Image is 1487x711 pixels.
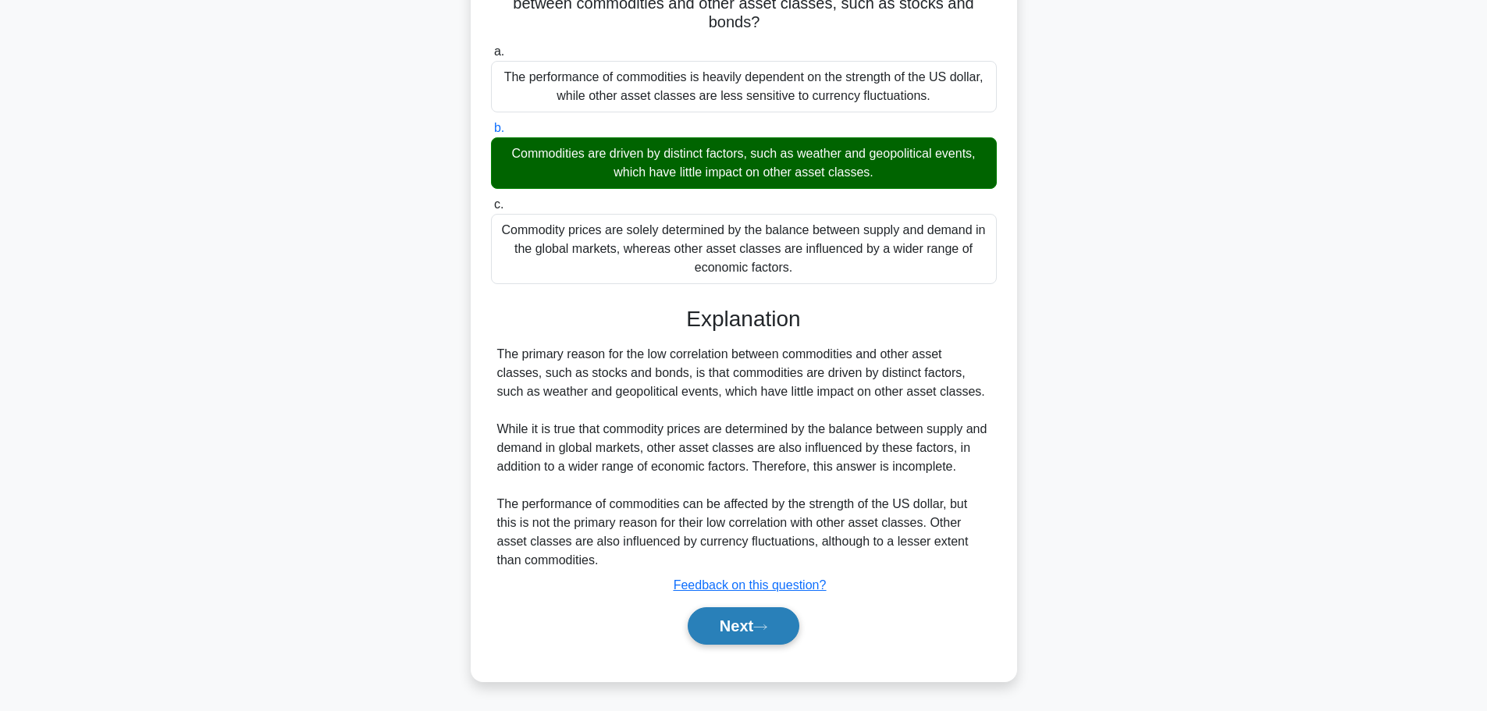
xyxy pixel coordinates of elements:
span: c. [494,197,503,211]
span: b. [494,121,504,134]
button: Next [688,607,799,645]
span: a. [494,44,504,58]
div: The primary reason for the low correlation between commodities and other asset classes, such as s... [497,345,991,570]
div: Commodity prices are solely determined by the balance between supply and demand in the global mar... [491,214,997,284]
h3: Explanation [500,306,987,332]
a: Feedback on this question? [674,578,827,592]
div: The performance of commodities is heavily dependent on the strength of the US dollar, while other... [491,61,997,112]
div: Commodities are driven by distinct factors, such as weather and geopolitical events, which have l... [491,137,997,189]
